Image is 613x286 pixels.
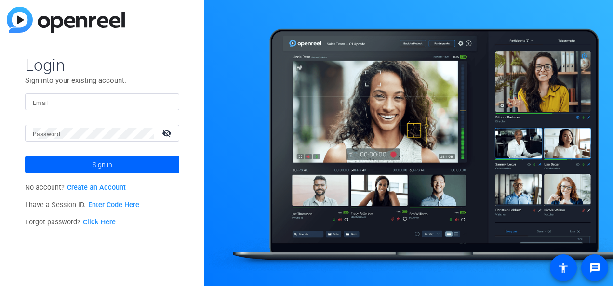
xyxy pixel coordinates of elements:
[33,96,172,108] input: Enter Email Address
[93,153,112,177] span: Sign in
[7,7,125,33] img: blue-gradient.svg
[589,262,600,273] mat-icon: message
[83,218,116,226] a: Click Here
[25,75,179,86] p: Sign into your existing account.
[25,156,179,173] button: Sign in
[25,55,179,75] span: Login
[33,100,49,106] mat-label: Email
[88,201,139,209] a: Enter Code Here
[25,218,116,226] span: Forgot password?
[33,131,60,138] mat-label: Password
[558,262,569,273] mat-icon: accessibility
[67,183,126,192] a: Create an Account
[25,201,139,209] span: I have a Session ID.
[156,126,179,140] mat-icon: visibility_off
[25,183,126,192] span: No account?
